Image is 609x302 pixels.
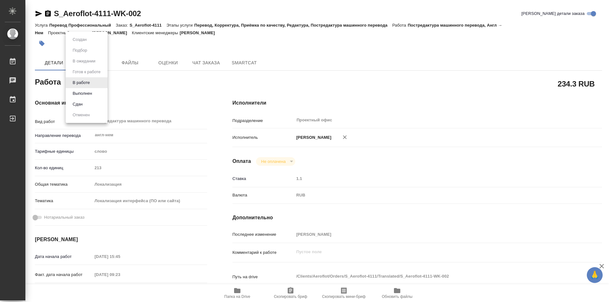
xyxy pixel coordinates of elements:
[71,79,92,86] button: В работе
[71,47,89,54] button: Подбор
[71,112,92,119] button: Отменен
[71,68,102,75] button: Готов к работе
[71,90,94,97] button: Выполнен
[71,58,97,65] button: В ожидании
[71,101,84,108] button: Сдан
[71,36,88,43] button: Создан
